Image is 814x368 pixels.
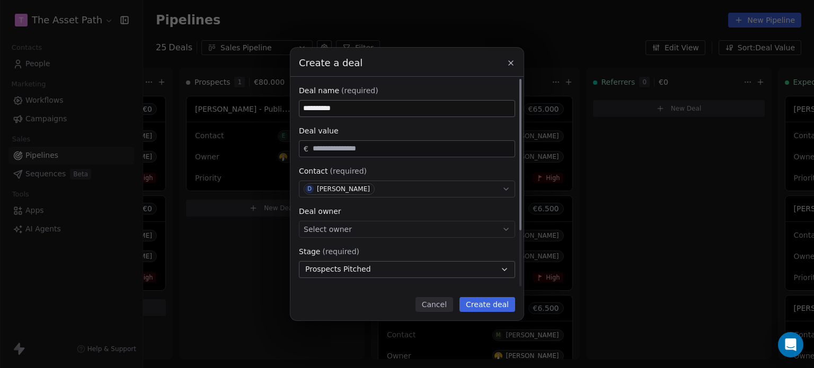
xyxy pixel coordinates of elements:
span: (required) [341,85,378,96]
span: Deal name [299,85,339,96]
div: [PERSON_NAME] [317,185,370,193]
span: Create a deal [299,56,362,70]
div: Expected close date [299,286,515,297]
span: (required) [330,166,367,176]
div: Deal value [299,125,515,136]
span: Contact [299,166,328,176]
div: Deal owner [299,206,515,217]
span: Prospects Pitched [305,264,371,275]
span: Select owner [304,224,352,235]
span: € [304,143,308,154]
button: Cancel [415,297,453,312]
div: D [307,185,312,193]
span: (required) [322,246,359,257]
button: Create deal [459,297,515,312]
span: Stage [299,246,320,257]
